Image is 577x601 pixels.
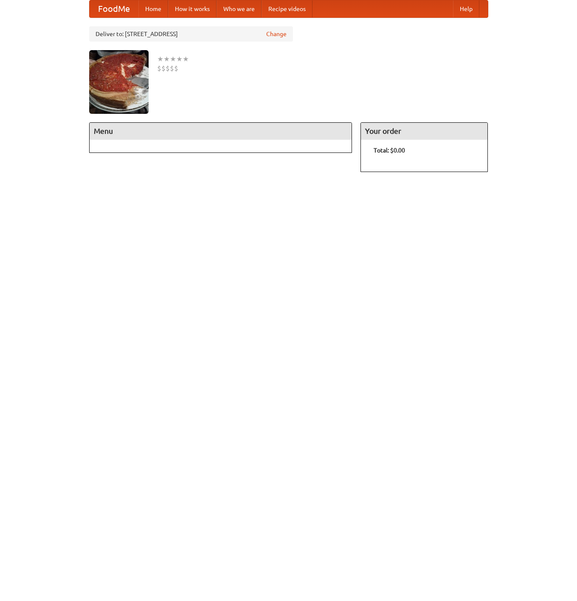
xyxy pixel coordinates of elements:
li: ★ [170,54,176,64]
a: How it works [168,0,217,17]
li: $ [174,64,178,73]
li: ★ [157,54,163,64]
a: Change [266,30,287,38]
h4: Menu [90,123,352,140]
a: FoodMe [90,0,138,17]
a: Recipe videos [262,0,312,17]
li: ★ [176,54,183,64]
div: Deliver to: [STREET_ADDRESS] [89,26,293,42]
li: $ [161,64,166,73]
li: $ [170,64,174,73]
b: Total: $0.00 [374,147,405,154]
a: Who we are [217,0,262,17]
li: $ [157,64,161,73]
a: Home [138,0,168,17]
li: $ [166,64,170,73]
li: ★ [163,54,170,64]
img: angular.jpg [89,50,149,114]
a: Help [453,0,479,17]
li: ★ [183,54,189,64]
h4: Your order [361,123,487,140]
